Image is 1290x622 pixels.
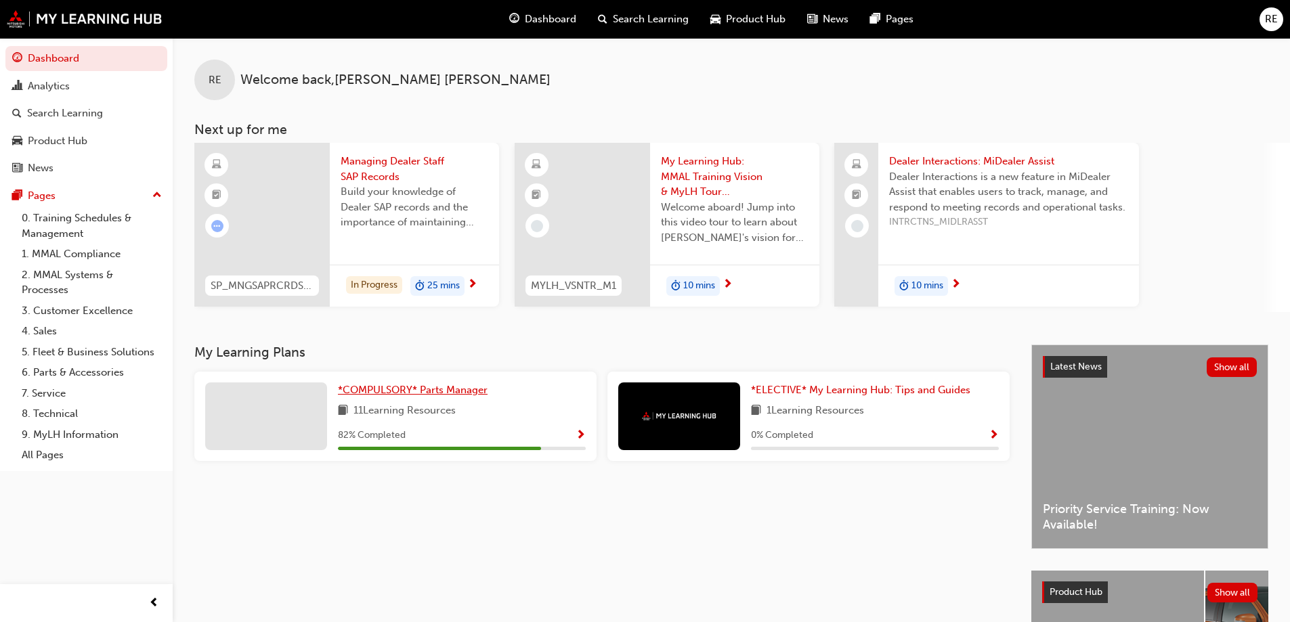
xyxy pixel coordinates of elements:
[5,46,167,71] a: Dashboard
[807,11,817,28] span: news-icon
[889,169,1128,215] span: Dealer Interactions is a new feature in MiDealer Assist that enables users to track, manage, and ...
[28,133,87,149] div: Product Hub
[532,156,541,174] span: learningResourceType_ELEARNING-icon
[1260,7,1283,31] button: RE
[852,187,861,204] span: booktick-icon
[5,183,167,208] button: Pages
[338,384,488,396] span: *COMPULSORY* Parts Manager
[515,143,819,307] a: MYLH_VSNTR_M1My Learning Hub: MMAL Training Vision & MyLH Tour (Elective)Welcome aboard! Jump int...
[1042,581,1257,603] a: Product HubShow all
[415,277,425,295] span: duration-icon
[1043,356,1257,378] a: Latest NewsShow all
[852,156,861,174] span: laptop-icon
[12,53,22,65] span: guage-icon
[16,244,167,265] a: 1. MMAL Compliance
[1207,357,1257,377] button: Show all
[661,200,809,246] span: Welcome aboard! Jump into this video tour to learn about [PERSON_NAME]'s vision for your learning...
[767,403,864,420] span: 1 Learning Resources
[598,11,607,28] span: search-icon
[194,143,499,307] a: SP_MNGSAPRCRDS_M1Managing Dealer Staff SAP RecordsBuild your knowledge of Dealer SAP records and ...
[16,403,167,424] a: 8. Technical
[467,279,477,291] span: next-icon
[751,382,976,398] a: *ELECTIVE* My Learning Hub: Tips and Guides
[346,276,402,294] div: In Progress
[212,156,221,174] span: learningResourceType_ELEARNING-icon
[427,278,460,294] span: 25 mins
[726,12,786,27] span: Product Hub
[642,412,716,420] img: mmal
[723,279,733,291] span: next-icon
[16,362,167,383] a: 6. Parts & Accessories
[989,427,999,444] button: Show Progress
[796,5,859,33] a: news-iconNews
[509,11,519,28] span: guage-icon
[7,10,163,28] img: mmal
[870,11,880,28] span: pages-icon
[338,403,348,420] span: book-icon
[899,277,909,295] span: duration-icon
[576,427,586,444] button: Show Progress
[12,190,22,202] span: pages-icon
[834,143,1139,307] a: Dealer Interactions: MiDealer AssistDealer Interactions is a new feature in MiDealer Assist that ...
[5,156,167,181] a: News
[16,424,167,445] a: 9. MyLH Information
[886,12,913,27] span: Pages
[1050,586,1102,598] span: Product Hub
[889,154,1128,169] span: Dealer Interactions: MiDealer Assist
[211,278,314,294] span: SP_MNGSAPRCRDS_M1
[1031,345,1268,549] a: Latest NewsShow allPriority Service Training: Now Available!
[338,428,406,443] span: 82 % Completed
[700,5,796,33] a: car-iconProduct Hub
[1043,502,1257,532] span: Priority Service Training: Now Available!
[1207,583,1258,602] button: Show all
[531,220,543,232] span: learningRecordVerb_NONE-icon
[661,154,809,200] span: My Learning Hub: MMAL Training Vision & MyLH Tour (Elective)
[16,342,167,363] a: 5. Fleet & Business Solutions
[28,188,56,204] div: Pages
[587,5,700,33] a: search-iconSearch Learning
[12,108,22,120] span: search-icon
[212,187,221,204] span: booktick-icon
[532,187,541,204] span: booktick-icon
[613,12,689,27] span: Search Learning
[12,81,22,93] span: chart-icon
[209,72,221,88] span: RE
[823,12,848,27] span: News
[751,428,813,443] span: 0 % Completed
[889,215,1128,230] span: INTRCTNS_MIDLRASST
[16,383,167,404] a: 7. Service
[859,5,924,33] a: pages-iconPages
[576,430,586,442] span: Show Progress
[27,106,103,121] div: Search Learning
[5,74,167,99] a: Analytics
[16,301,167,321] a: 3. Customer Excellence
[16,208,167,244] a: 0. Training Schedules & Management
[751,384,970,396] span: *ELECTIVE* My Learning Hub: Tips and Guides
[989,430,999,442] span: Show Progress
[751,403,761,420] span: book-icon
[5,129,167,154] a: Product Hub
[911,278,943,294] span: 10 mins
[531,278,616,294] span: MYLH_VSNTR_M1
[338,382,493,398] a: *COMPULSORY* Parts Manager
[12,162,22,175] span: news-icon
[5,101,167,126] a: Search Learning
[710,11,721,28] span: car-icon
[5,43,167,183] button: DashboardAnalyticsSearch LearningProduct HubNews
[28,160,53,176] div: News
[683,278,715,294] span: 10 mins
[951,279,961,291] span: next-icon
[525,12,576,27] span: Dashboard
[498,5,587,33] a: guage-iconDashboard
[1050,361,1102,372] span: Latest News
[12,135,22,148] span: car-icon
[194,345,1010,360] h3: My Learning Plans
[341,154,488,184] span: Managing Dealer Staff SAP Records
[16,445,167,466] a: All Pages
[1265,12,1278,27] span: RE
[353,403,456,420] span: 11 Learning Resources
[211,220,223,232] span: learningRecordVerb_ATTEMPT-icon
[671,277,681,295] span: duration-icon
